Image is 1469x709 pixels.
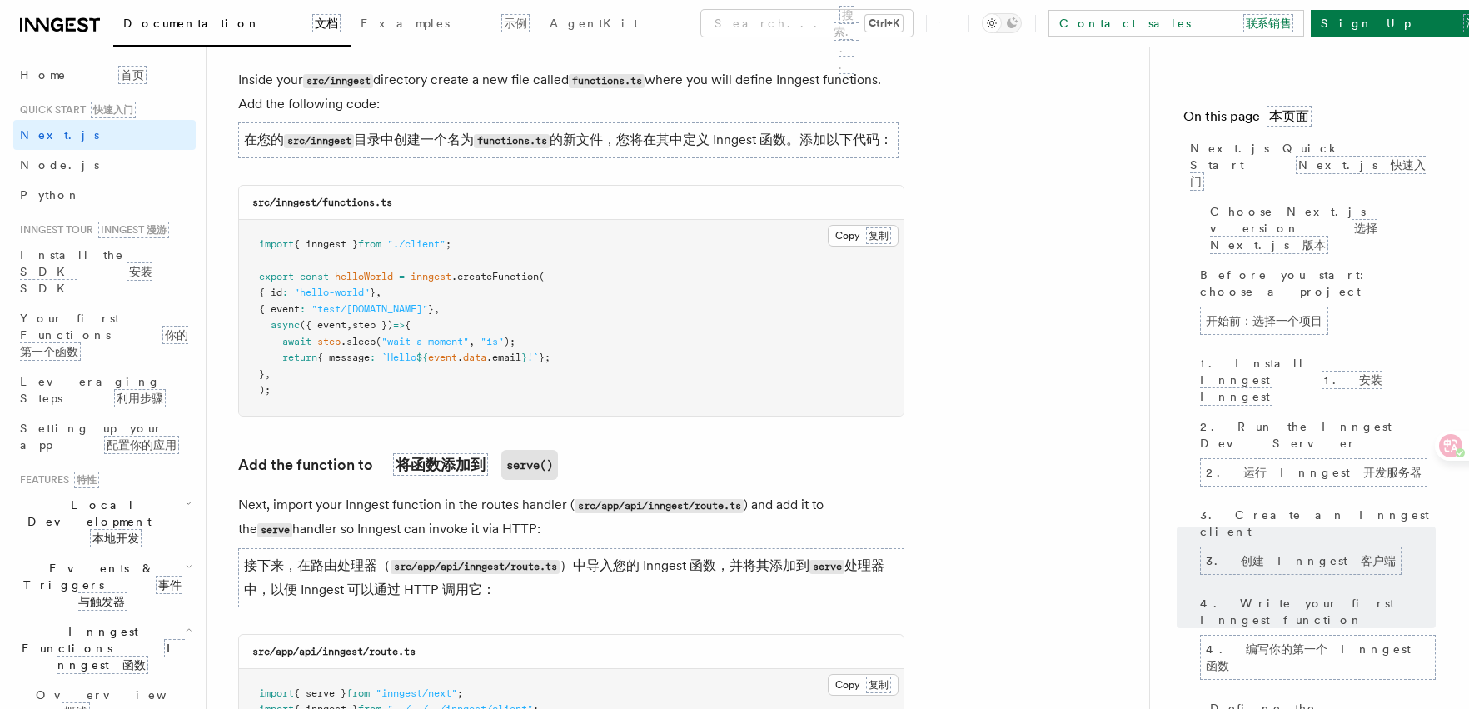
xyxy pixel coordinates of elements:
[259,687,294,699] span: import
[501,450,558,480] code: serve()
[13,223,169,237] span: Inngest tour
[504,17,527,30] font: 示例
[341,336,376,347] span: .sleep
[257,523,292,537] code: serve
[252,646,416,657] code: src/app/api/inngest/route.ts
[504,336,515,347] span: );
[20,422,179,454] span: Setting up your app
[361,17,530,30] span: Examples
[238,450,558,480] a: Add the function to 将函数添加到serve()
[701,10,913,37] button: Search... 搜索...Ctrl+K
[1246,17,1292,30] font: 联系销售
[13,553,196,617] button: Events & Triggers 事件与触发器
[121,68,144,82] font: 首页
[474,134,550,148] code: functions.ts
[13,560,186,610] span: Events & Triggers
[311,303,428,315] span: "test/[DOMAIN_NAME]"
[93,104,133,116] font: 快速入门
[123,17,341,30] span: Documentation
[1193,588,1436,693] a: 4. Write your first Inngest function4. 编写你的第一个 Inngest 函数
[300,271,329,282] span: const
[244,557,884,597] font: 接下来，在路由处理器（ ）中导入您的 Inngest 函数，并将其添加到 处理器中，以便 Inngest 可以通过 HTTP 调用它：
[13,367,196,413] a: Leveraging Steps 利用步骤
[20,128,99,142] span: Next.js
[317,336,341,347] span: step
[575,499,744,513] code: src/app/api/inngest/route.ts
[77,474,97,486] font: 特性
[20,248,152,297] span: Install the SDK
[1193,412,1436,500] a: 2. Run the Inngest Dev Server2. 运行 Inngest 开发服务器
[1200,507,1436,582] span: 3. Create an Inngest client
[346,687,370,699] span: from
[259,287,282,298] span: { id
[358,238,381,250] span: from
[1206,554,1396,567] font: 3. 创建 Inngest 客户端
[405,319,411,331] span: {
[107,438,177,452] font: 配置你的应用
[252,197,392,208] code: src/inngest/functions.ts
[370,287,376,298] span: }
[1193,260,1436,348] a: Before you start: choose a project开始前：选择一个项目
[376,336,381,347] span: (
[20,67,147,83] span: Home
[434,303,440,315] span: ,
[481,336,504,347] span: "1s"
[1190,158,1426,188] font: Next.js 快速入门
[101,224,167,236] font: INNGEST 漫游
[352,319,393,331] span: step })
[346,319,352,331] span: ,
[376,687,457,699] span: "inngest/next"
[265,368,271,380] span: ,
[446,238,451,250] span: ;
[317,352,370,363] span: { message
[396,456,486,473] font: 将函数添加到
[391,560,560,574] code: src/app/api/inngest/route.ts
[282,352,317,363] span: return
[828,674,899,696] button: Copy 复制
[13,180,196,210] a: Python
[13,490,196,553] button: Local Development 本地开发
[271,319,300,331] span: async
[282,287,288,298] span: :
[1269,108,1309,124] font: 本页面
[1200,355,1436,405] span: 1. Install Inngest
[113,5,351,47] a: Documentation 文档
[351,5,540,45] a: Examples 示例
[1206,466,1422,479] font: 2. 运行 Inngest 开发服务器
[411,271,451,282] span: inngest
[13,103,136,117] span: Quick start
[238,68,904,165] p: Inside your directory create a new file called where you will define Inngest functions. Add the f...
[376,287,381,298] span: ,
[1200,418,1436,493] span: 2. Run the Inngest Dev Server
[1048,10,1304,37] a: Contact sales 联系销售
[834,8,859,72] font: 搜索...
[284,134,354,148] code: src/inngest
[521,352,527,363] span: }
[300,303,306,315] span: :
[300,319,346,331] span: ({ event
[527,352,539,363] span: !`
[550,17,638,30] span: AgentKit
[393,319,405,331] span: =>
[1203,197,1436,260] a: Choose Next.js version 选择 Next.js 版本
[303,74,373,88] code: src/inngest
[457,352,463,363] span: .
[540,5,648,45] a: AgentKit
[20,312,188,361] span: Your first Functions
[469,336,475,347] span: ,
[20,375,166,407] span: Leveraging Steps
[259,238,294,250] span: import
[294,687,346,699] span: { serve }
[282,336,311,347] span: await
[1210,203,1436,253] span: Choose Next.js version
[13,303,196,367] a: Your first Functions 你的第一个函数
[1206,314,1322,327] font: 开始前：选择一个项目
[370,352,376,363] span: :
[20,158,99,172] span: Node.js
[315,17,338,30] font: 文档
[428,352,457,363] span: event
[539,352,550,363] span: };
[259,271,294,282] span: export
[238,493,904,614] p: Next, import your Inngest function in the routes handler ( ) and add it to the handler so Inngest...
[259,368,265,380] span: }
